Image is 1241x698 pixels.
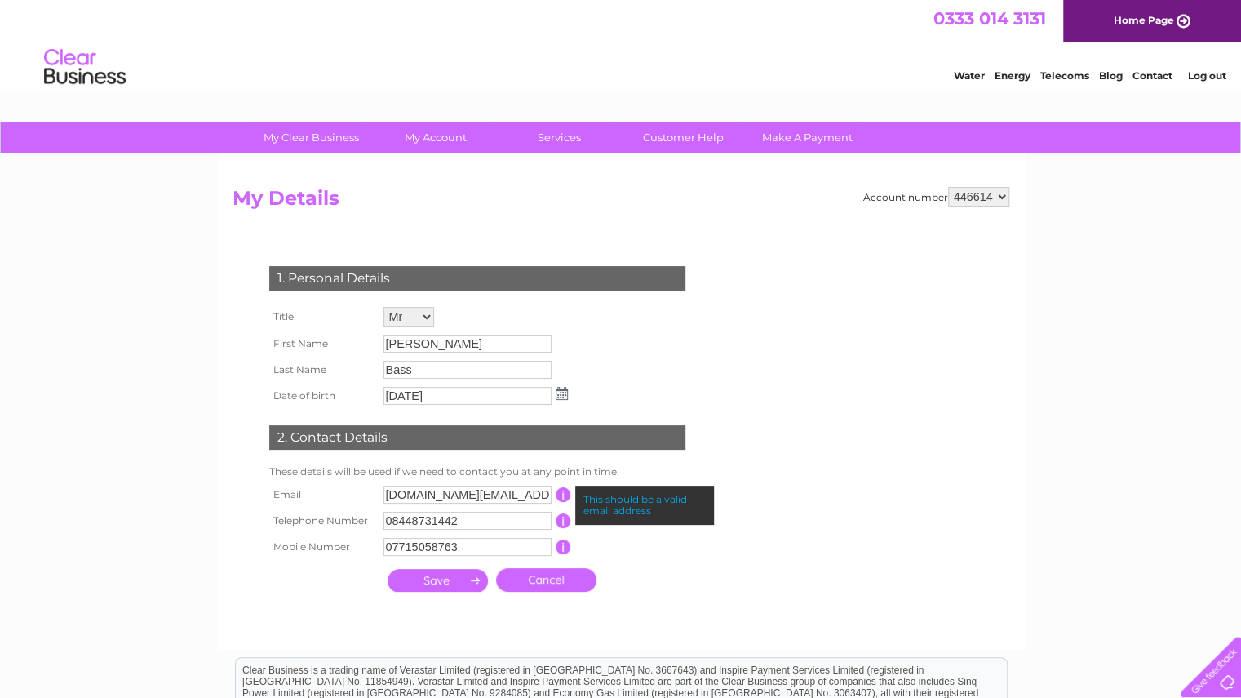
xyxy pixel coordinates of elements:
a: Services [492,122,627,153]
img: logo.png [43,42,126,92]
input: Information [556,540,571,554]
div: 1. Personal Details [269,266,685,291]
div: This should be a valid email address [575,486,714,525]
h2: My Details [233,187,1009,218]
div: 2. Contact Details [269,425,685,450]
a: Cancel [496,568,596,592]
a: Make A Payment [740,122,875,153]
a: My Account [368,122,503,153]
th: Last Name [265,357,379,383]
a: Blog [1099,69,1123,82]
th: Date of birth [265,383,379,409]
a: Contact [1132,69,1172,82]
input: Information [556,487,571,502]
a: Telecoms [1040,69,1089,82]
a: Customer Help [616,122,751,153]
th: Telephone Number [265,508,379,534]
img: ... [556,387,568,400]
div: Account number [863,187,1009,207]
th: Title [265,303,379,331]
a: Log out [1187,69,1225,82]
a: Energy [995,69,1030,82]
input: Submit [388,569,488,592]
th: Email [265,482,379,508]
a: My Clear Business [244,122,379,153]
td: These details will be used if we need to contact you at any point in time. [265,462,689,482]
div: Clear Business is a trading name of Verastar Limited (registered in [GEOGRAPHIC_DATA] No. 3667643... [236,9,1007,79]
th: Mobile Number [265,534,379,560]
a: Water [954,69,985,82]
a: 0333 014 3131 [933,8,1046,29]
input: Information [556,513,571,528]
th: First Name [265,331,379,357]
